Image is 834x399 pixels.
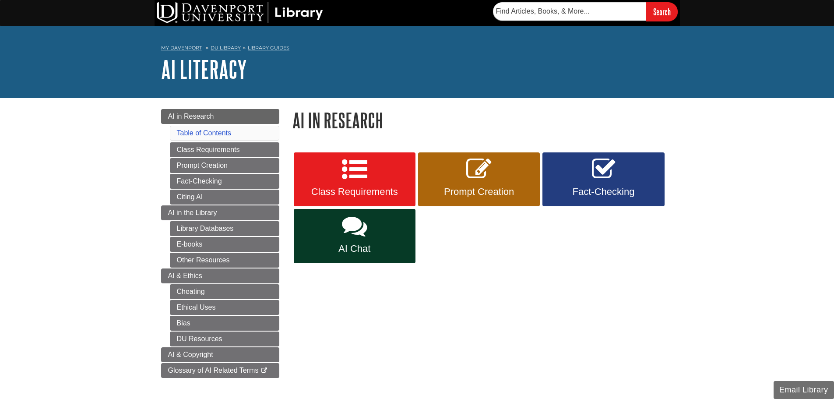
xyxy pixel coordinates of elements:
nav: breadcrumb [161,42,673,56]
a: My Davenport [161,44,202,52]
a: Class Requirements [170,142,279,157]
a: Ethical Uses [170,300,279,315]
a: DU Resources [170,332,279,346]
i: This link opens in a new window [260,368,268,374]
input: Find Articles, Books, & More... [493,2,646,21]
a: Prompt Creation [170,158,279,173]
a: Citing AI [170,190,279,205]
a: Library Guides [248,45,289,51]
span: AI in Research [168,113,214,120]
a: Bias [170,316,279,331]
a: AI Literacy [161,56,247,83]
a: Fact-Checking [170,174,279,189]
a: Glossary of AI Related Terms [161,363,279,378]
a: Table of Contents [177,129,232,137]
span: AI Chat [300,243,409,254]
span: Class Requirements [300,186,409,198]
input: Search [646,2,678,21]
a: AI & Copyright [161,347,279,362]
a: Class Requirements [294,152,415,207]
a: AI Chat [294,209,415,263]
a: Prompt Creation [418,152,540,207]
a: DU Library [211,45,241,51]
a: Cheating [170,284,279,299]
a: E-books [170,237,279,252]
span: AI & Copyright [168,351,213,358]
span: AI & Ethics [168,272,202,279]
a: AI in Research [161,109,279,124]
h1: AI in Research [292,109,673,131]
a: Other Resources [170,253,279,268]
a: AI & Ethics [161,268,279,283]
div: Guide Page Menu [161,109,279,378]
form: Searches DU Library's articles, books, and more [493,2,678,21]
button: Email Library [774,381,834,399]
a: Library Databases [170,221,279,236]
img: DU Library [157,2,323,23]
span: Prompt Creation [425,186,533,198]
a: Fact-Checking [542,152,664,207]
a: AI in the Library [161,205,279,220]
span: AI in the Library [168,209,217,216]
span: Fact-Checking [549,186,658,198]
span: Glossary of AI Related Terms [168,367,259,374]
